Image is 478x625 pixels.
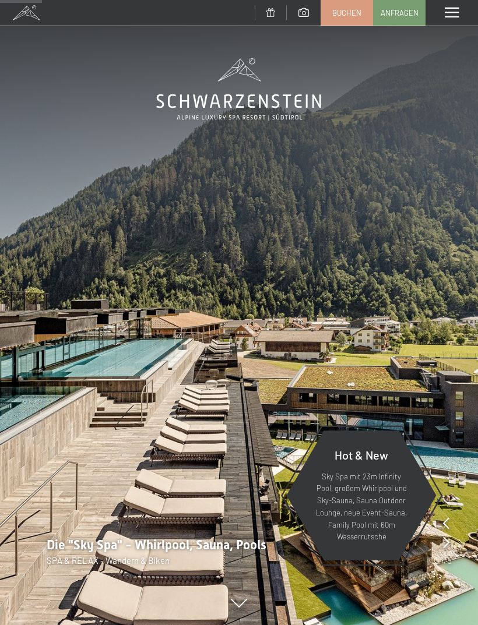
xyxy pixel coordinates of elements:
[335,448,388,462] span: Hot & New
[440,554,444,567] span: 1
[381,8,419,18] span: Anfragen
[315,471,408,543] p: Sky Spa mit 23m Infinity Pool, großem Whirlpool und Sky-Sauna, Sauna Outdoor Lounge, neue Event-S...
[321,1,372,25] a: Buchen
[444,554,447,567] span: /
[47,555,170,566] span: SPA & RELAX - Wandern & Biken
[47,538,266,552] span: Die "Sky Spa" - Whirlpool, Sauna, Pools
[447,554,452,567] span: 8
[332,8,361,18] span: Buchen
[286,430,437,561] a: Hot & New Sky Spa mit 23m Infinity Pool, großem Whirlpool und Sky-Sauna, Sauna Outdoor Lounge, ne...
[374,1,425,25] a: Anfragen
